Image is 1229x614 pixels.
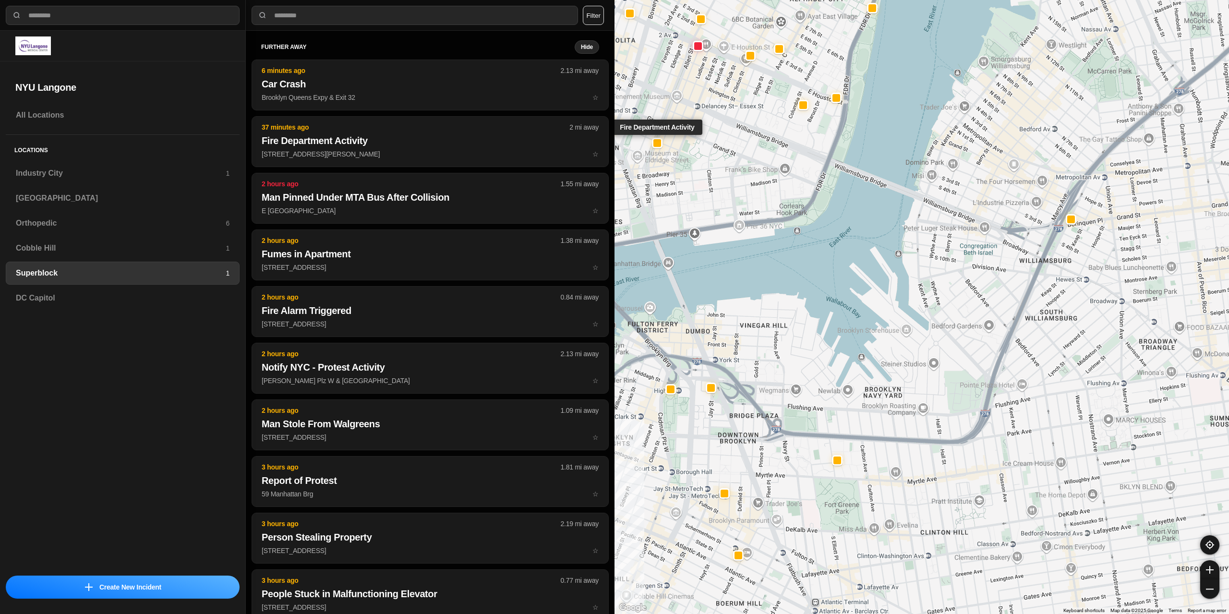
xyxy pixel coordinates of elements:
[262,376,599,385] p: [PERSON_NAME] Plz W & [GEOGRAPHIC_DATA]
[592,320,599,328] span: star
[6,212,240,235] a: Orthopedic6
[6,162,240,185] a: Industry City1
[6,237,240,260] a: Cobble Hill1
[252,399,609,450] button: 2 hours ago1.09 mi awayMan Stole From Walgreens[STREET_ADDRESS]star
[252,263,609,271] a: 2 hours ago1.38 mi awayFumes in Apartment[STREET_ADDRESS]star
[569,122,599,132] p: 2 mi away
[262,149,599,159] p: [STREET_ADDRESS][PERSON_NAME]
[581,43,593,51] small: Hide
[592,603,599,611] span: star
[226,243,229,253] p: 1
[617,602,649,614] img: Google
[262,349,561,359] p: 2 hours ago
[652,137,663,148] button: Fire Department Activity
[6,287,240,310] a: DC Capitol
[262,530,599,544] h2: Person Stealing Property
[262,489,599,499] p: 59 Manhattan Brg
[252,456,609,507] button: 3 hours ago1.81 mi awayReport of Protest59 Manhattan Brgstar
[16,267,226,279] h3: Superblock
[16,242,226,254] h3: Cobble Hill
[592,490,599,498] span: star
[99,582,161,592] p: Create New Incident
[592,264,599,271] span: star
[261,43,575,51] h5: further away
[561,349,599,359] p: 2.13 mi away
[12,11,22,20] img: search
[262,462,561,472] p: 3 hours ago
[16,217,226,229] h3: Orthopedic
[262,236,561,245] p: 2 hours ago
[258,11,267,20] img: search
[262,292,561,302] p: 2 hours ago
[252,433,609,441] a: 2 hours ago1.09 mi awayMan Stole From Walgreens[STREET_ADDRESS]star
[6,187,240,210] a: [GEOGRAPHIC_DATA]
[262,576,561,585] p: 3 hours ago
[262,93,599,102] p: Brooklyn Queens Expy & Exit 32
[262,179,561,189] p: 2 hours ago
[252,60,609,110] button: 6 minutes ago2.13 mi awayCar CrashBrooklyn Queens Expy & Exit 32star
[1063,607,1105,614] button: Keyboard shortcuts
[252,116,609,167] button: 37 minutes ago2 mi awayFire Department Activity[STREET_ADDRESS][PERSON_NAME]star
[592,377,599,385] span: star
[15,36,51,55] img: logo
[592,207,599,215] span: star
[1200,560,1219,579] button: zoom-in
[592,150,599,158] span: star
[1188,608,1226,613] a: Report a map error
[1205,541,1214,549] img: recenter
[262,263,599,272] p: [STREET_ADDRESS]
[1206,566,1214,574] img: zoom-in
[252,320,609,328] a: 2 hours ago0.84 mi awayFire Alarm Triggered[STREET_ADDRESS]star
[16,292,229,304] h3: DC Capitol
[252,546,609,554] a: 3 hours ago2.19 mi awayPerson Stealing Property[STREET_ADDRESS]star
[226,268,229,278] p: 1
[1206,585,1214,593] img: zoom-out
[16,168,226,179] h3: Industry City
[252,513,609,564] button: 3 hours ago2.19 mi awayPerson Stealing Property[STREET_ADDRESS]star
[262,519,561,529] p: 3 hours ago
[561,179,599,189] p: 1.55 mi away
[1169,608,1182,613] a: Terms (opens in new tab)
[561,462,599,472] p: 1.81 mi away
[252,93,609,101] a: 6 minutes ago2.13 mi awayCar CrashBrooklyn Queens Expy & Exit 32star
[262,134,599,147] h2: Fire Department Activity
[262,206,599,216] p: E [GEOGRAPHIC_DATA]
[262,474,599,487] h2: Report of Protest
[561,66,599,75] p: 2.13 mi away
[592,94,599,101] span: star
[15,81,230,94] h2: NYU Langone
[561,292,599,302] p: 0.84 mi away
[252,173,609,224] button: 2 hours ago1.55 mi awayMan Pinned Under MTA Bus After CollisionE [GEOGRAPHIC_DATA]star
[262,122,569,132] p: 37 minutes ago
[6,262,240,285] a: Superblock1
[583,6,604,25] button: Filter
[1200,535,1219,554] button: recenter
[262,406,561,415] p: 2 hours ago
[16,193,229,204] h3: [GEOGRAPHIC_DATA]
[252,376,609,385] a: 2 hours ago2.13 mi awayNotify NYC - Protest Activity[PERSON_NAME] Plz W & [GEOGRAPHIC_DATA]star
[6,135,240,162] h5: Locations
[252,286,609,337] button: 2 hours ago0.84 mi awayFire Alarm Triggered[STREET_ADDRESS]star
[561,406,599,415] p: 1.09 mi away
[561,519,599,529] p: 2.19 mi away
[1200,579,1219,599] button: zoom-out
[592,433,599,441] span: star
[262,319,599,329] p: [STREET_ADDRESS]
[262,191,599,204] h2: Man Pinned Under MTA Bus After Collision
[262,361,599,374] h2: Notify NYC - Protest Activity
[6,104,240,127] a: All Locations
[252,229,609,280] button: 2 hours ago1.38 mi awayFumes in Apartment[STREET_ADDRESS]star
[262,304,599,317] h2: Fire Alarm Triggered
[592,547,599,554] span: star
[262,77,599,91] h2: Car Crash
[252,490,609,498] a: 3 hours ago1.81 mi awayReport of Protest59 Manhattan Brgstar
[262,247,599,261] h2: Fumes in Apartment
[6,576,240,599] button: iconCreate New Incident
[575,40,599,54] button: Hide
[16,109,229,121] h3: All Locations
[252,343,609,394] button: 2 hours ago2.13 mi awayNotify NYC - Protest Activity[PERSON_NAME] Plz W & [GEOGRAPHIC_DATA]star
[252,206,609,215] a: 2 hours ago1.55 mi awayMan Pinned Under MTA Bus After CollisionE [GEOGRAPHIC_DATA]star
[262,66,561,75] p: 6 minutes ago
[85,583,93,591] img: icon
